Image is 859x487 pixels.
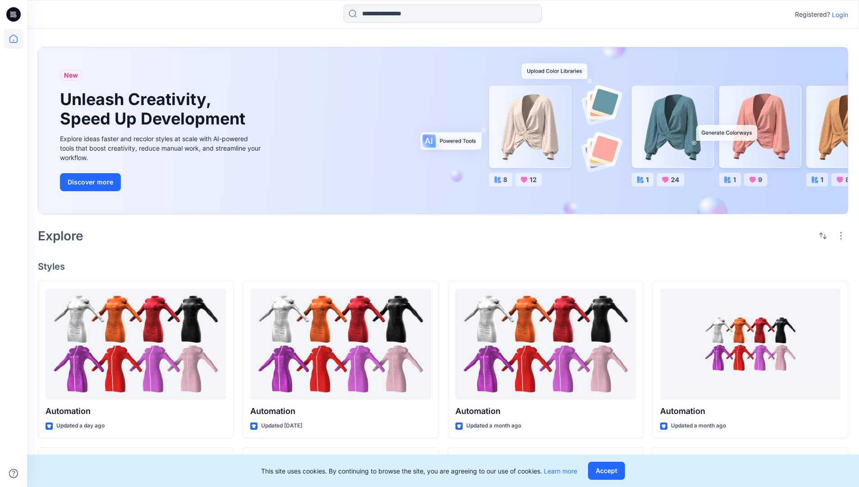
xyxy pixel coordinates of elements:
[38,229,83,243] h2: Explore
[455,289,636,400] a: Automation
[60,173,121,191] button: Discover more
[544,467,577,475] a: Learn more
[38,261,848,272] h4: Styles
[60,90,249,129] h1: Unleash Creativity, Speed Up Development
[64,70,78,81] span: New
[455,405,636,418] p: Automation
[795,9,830,20] p: Registered?
[588,462,625,480] button: Accept
[261,466,577,476] p: This site uses cookies. By continuing to browse the site, you are agreeing to our use of cookies.
[261,421,302,431] p: Updated [DATE]
[46,289,226,400] a: Automation
[46,405,226,418] p: Automation
[60,134,263,162] div: Explore ideas faster and recolor styles at scale with AI-powered tools that boost creativity, red...
[250,405,431,418] p: Automation
[250,289,431,400] a: Automation
[671,421,726,431] p: Updated a month ago
[56,421,105,431] p: Updated a day ago
[466,421,521,431] p: Updated a month ago
[60,173,263,191] a: Discover more
[660,405,841,418] p: Automation
[832,10,848,19] p: Login
[660,289,841,400] a: Automation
